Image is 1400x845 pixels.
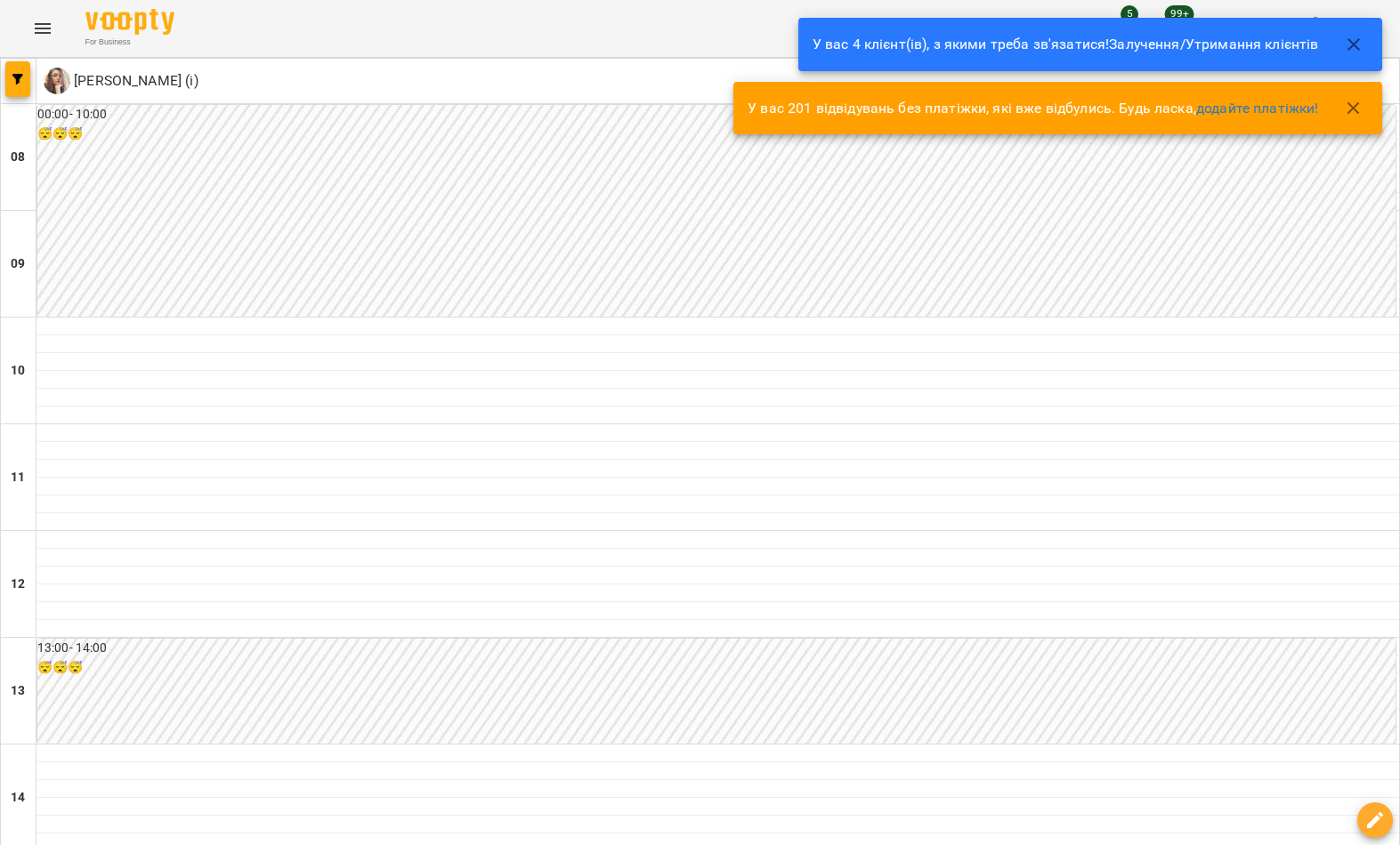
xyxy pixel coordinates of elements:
[11,681,25,701] h6: 13
[37,639,1396,658] h6: 13:00 - 14:00
[748,98,1318,119] p: У вас 201 відвідувань без платіжки, які вже відбулись. Будь ласка,
[1109,36,1318,52] a: Залучення/Утримання клієнтів
[44,68,70,94] img: І
[37,125,1396,144] h6: 😴😴😴
[21,7,64,50] button: Menu
[85,36,174,48] span: For Business
[70,70,198,92] p: [PERSON_NAME] (і)
[813,34,1319,55] p: У вас 4 клієнт(ів), з якими треба зв'язатися!
[85,9,174,35] img: Voopty Logo
[11,468,25,487] h6: 11
[44,68,198,94] a: І [PERSON_NAME] (і)
[11,148,25,167] h6: 08
[11,575,25,594] h6: 12
[11,361,25,381] h6: 10
[1196,100,1319,117] a: додайте платіжки!
[44,68,198,94] div: Івашура Анна Вікторівна (і)
[1121,5,1138,23] span: 5
[11,788,25,808] h6: 14
[11,254,25,274] h6: 09
[1165,5,1194,23] span: 99+
[37,658,1396,678] h6: 😴😴😴
[37,105,1396,125] h6: 00:00 - 10:00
